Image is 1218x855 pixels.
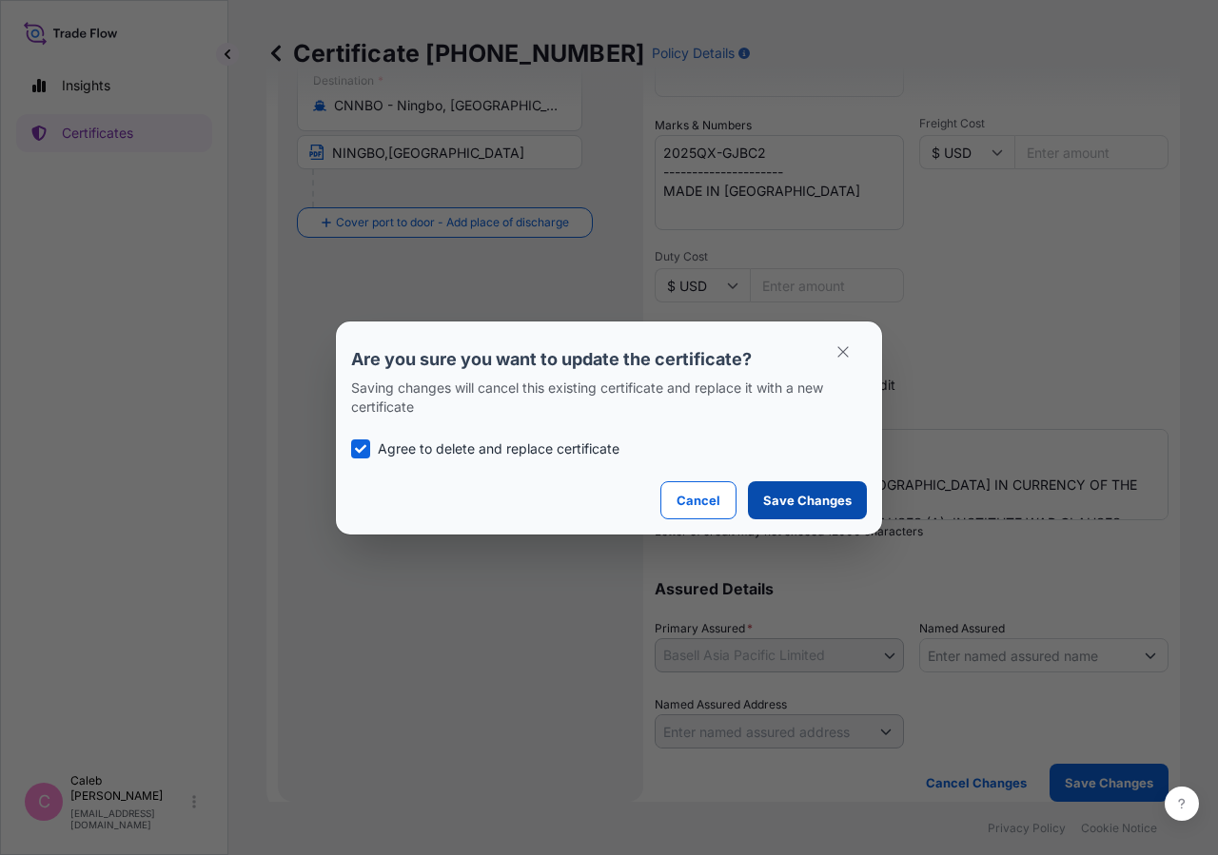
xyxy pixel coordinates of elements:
[763,491,852,510] p: Save Changes
[748,481,867,519] button: Save Changes
[677,491,720,510] p: Cancel
[378,439,619,458] p: Agree to delete and replace certificate
[351,348,867,371] p: Are you sure you want to update the certificate?
[351,379,867,417] p: Saving changes will cancel this existing certificate and replace it with a new certificate
[660,481,737,519] button: Cancel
